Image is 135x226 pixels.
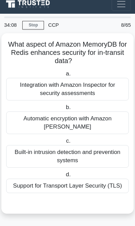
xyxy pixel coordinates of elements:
[66,171,71,178] span: d.
[6,78,129,100] div: Integration with Amazon Inspector for security assessments
[44,18,112,32] div: CCP
[66,138,70,144] span: c.
[6,145,129,168] div: Built-in intrusion detection and prevention systems
[113,18,135,32] div: 8/65
[5,40,130,66] h5: What aspect of Amazon MemoryDB for Redis enhances security for in-transit data?
[22,21,44,29] a: Stop
[6,111,129,134] div: Automatic encryption with Amazon [PERSON_NAME]
[66,104,71,110] span: b.
[66,70,71,77] span: a.
[6,179,129,193] div: Support for Transport Layer Security (TLS)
